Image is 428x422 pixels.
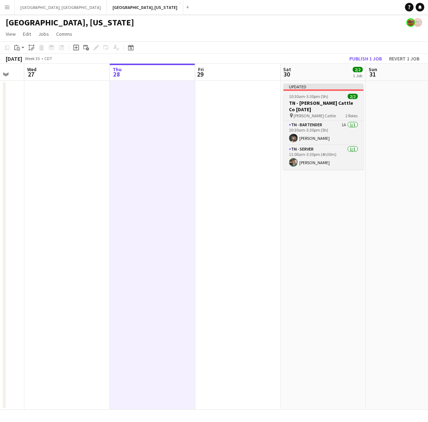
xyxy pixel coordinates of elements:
[284,66,291,73] span: Sat
[284,84,364,89] div: Updated
[112,70,122,78] span: 28
[353,67,363,72] span: 2/2
[368,70,378,78] span: 31
[289,94,329,99] span: 10:30am-3:30pm (5h)
[369,66,378,73] span: Sun
[56,31,72,37] span: Comms
[44,56,52,61] div: CDT
[107,0,183,14] button: [GEOGRAPHIC_DATA], [US_STATE]
[113,66,122,73] span: Thu
[26,70,36,78] span: 27
[386,54,422,63] button: Revert 1 job
[346,54,385,63] button: Publish 1 job
[38,31,49,37] span: Jobs
[3,29,19,39] a: View
[24,56,41,61] span: Week 35
[284,121,364,145] app-card-role: TN - Bartender1A1/110:30am-3:30pm (5h)[PERSON_NAME]
[407,18,415,27] app-user-avatar: Rollin Hero
[27,66,36,73] span: Wed
[353,73,363,78] div: 1 Job
[6,17,134,28] h1: [GEOGRAPHIC_DATA], [US_STATE]
[23,31,31,37] span: Edit
[20,29,34,39] a: Edit
[348,94,358,99] span: 2/2
[282,70,291,78] span: 30
[15,0,107,14] button: [GEOGRAPHIC_DATA], [GEOGRAPHIC_DATA]
[6,31,16,37] span: View
[53,29,75,39] a: Comms
[284,84,364,170] app-job-card: Updated10:30am-3:30pm (5h)2/2TN - [PERSON_NAME] Cattle Co [DATE] [PERSON_NAME] Cattle2 RolesTN - ...
[294,113,336,118] span: [PERSON_NAME] Cattle
[346,113,358,118] span: 2 Roles
[35,29,52,39] a: Jobs
[197,70,204,78] span: 29
[414,18,422,27] app-user-avatar: Rollin Hero
[284,100,364,113] h3: TN - [PERSON_NAME] Cattle Co [DATE]
[284,145,364,170] app-card-role: TN - Server1/111:00am-3:30pm (4h30m)[PERSON_NAME]
[198,66,204,73] span: Fri
[6,55,22,62] div: [DATE]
